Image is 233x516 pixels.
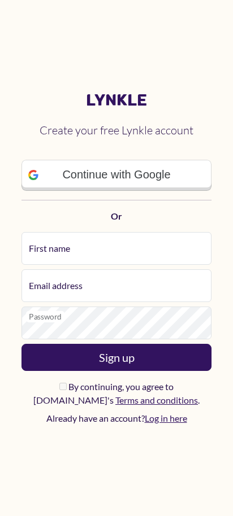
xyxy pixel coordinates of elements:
[21,412,212,425] p: Already have an account?
[145,413,187,423] a: Log in here
[115,395,198,405] a: Terms and conditions
[21,91,212,110] a: Lynkle
[21,115,212,146] h2: Create your free Lynkle account
[59,383,67,390] input: By continuing, you agree to [DOMAIN_NAME]'s Terms and conditions.
[21,344,212,371] button: Sign up
[21,380,212,407] label: By continuing, you agree to [DOMAIN_NAME]'s .
[111,211,122,221] strong: Or
[21,160,212,190] a: Continue with Google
